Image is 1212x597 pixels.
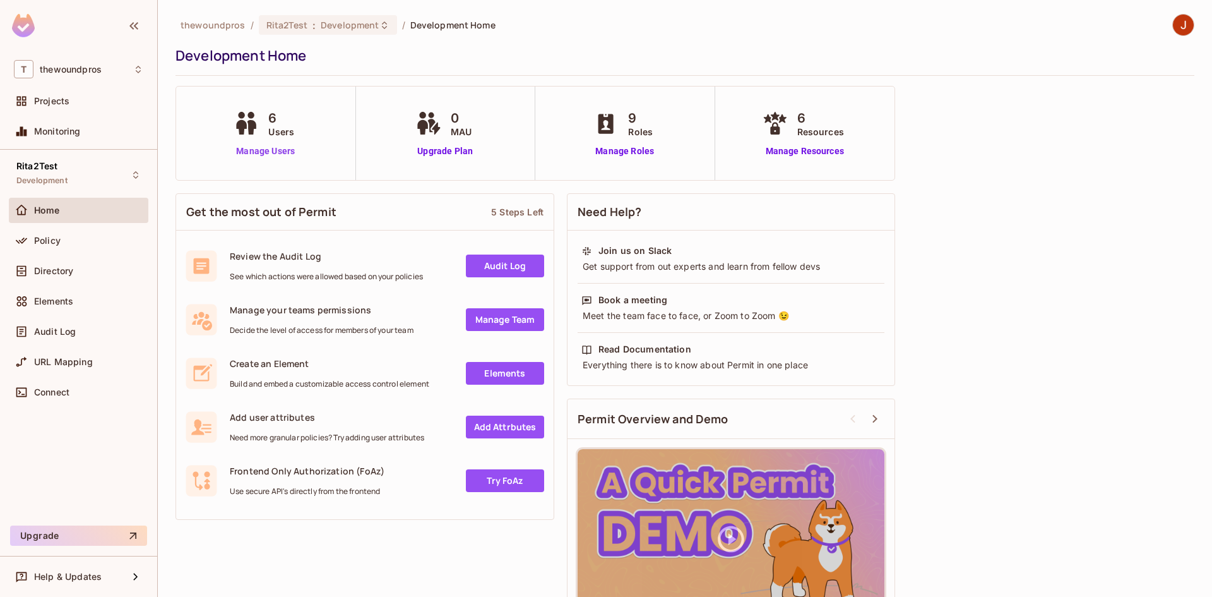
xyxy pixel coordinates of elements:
[797,109,844,128] span: 6
[34,236,61,246] span: Policy
[230,379,429,389] span: Build and embed a customizable access control element
[581,359,881,371] div: Everything there is to know about Permit in one place
[34,327,76,337] span: Audit Log
[230,145,300,158] a: Manage Users
[40,64,102,75] span: Workspace: thewoundpros
[268,125,294,138] span: Users
[34,126,81,136] span: Monitoring
[598,343,691,356] div: Read Documentation
[12,14,35,37] img: SReyMgAAAABJRU5ErkJggg==
[230,304,413,316] span: Manage your teams permissions
[251,19,254,31] li: /
[34,572,102,582] span: Help & Updates
[581,260,881,273] div: Get support from out experts and learn from fellow devs
[266,19,307,31] span: Rita2Test
[268,109,294,128] span: 6
[491,206,544,218] div: 5 Steps Left
[598,294,667,306] div: Book a meeting
[321,19,379,31] span: Development
[466,469,544,492] a: Try FoAz
[230,250,423,262] span: Review the Audit Log
[466,308,544,331] a: Manage Team
[598,244,672,257] div: Join us on Slack
[14,60,33,78] span: T
[181,19,246,31] span: the active workspace
[312,20,316,30] span: :
[628,109,653,128] span: 9
[16,161,57,171] span: Rita2Test
[451,109,472,128] span: 0
[175,46,1188,65] div: Development Home
[628,125,653,138] span: Roles
[451,125,472,138] span: MAU
[186,204,336,220] span: Get the most out of Permit
[797,125,844,138] span: Resources
[230,411,424,423] span: Add user attributes
[34,357,93,367] span: URL Mapping
[230,465,384,477] span: Frontend Only Authorization (FoAz)
[402,19,405,31] li: /
[466,255,544,277] a: Audit Log
[16,176,68,186] span: Development
[10,526,147,546] button: Upgrade
[578,411,728,427] span: Permit Overview and Demo
[466,416,544,438] a: Add Attrbutes
[578,204,642,220] span: Need Help?
[413,145,478,158] a: Upgrade Plan
[581,310,881,322] div: Meet the team face to face, or Zoom to Zoom 😉
[466,362,544,385] a: Elements
[230,358,429,370] span: Create an Element
[34,96,69,106] span: Projects
[34,296,73,306] span: Elements
[230,433,424,443] span: Need more granular policies? Try adding user attributes
[230,272,423,282] span: See which actions were allowed based on your policies
[590,145,659,158] a: Manage Roles
[34,266,73,276] span: Directory
[410,19,496,31] span: Development Home
[1173,15,1194,35] img: Javier Amador
[34,205,60,215] span: Home
[230,486,384,497] span: Use secure API's directly from the frontend
[34,387,69,397] span: Connect
[230,325,413,335] span: Decide the level of access for members of your team
[759,145,850,158] a: Manage Resources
